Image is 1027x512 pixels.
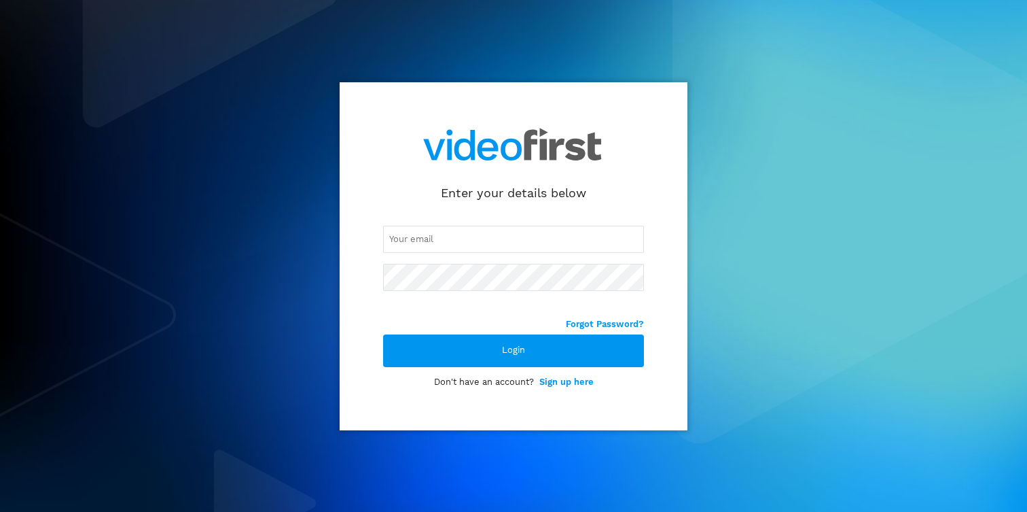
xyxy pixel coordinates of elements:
div: Don't have an account? [434,378,594,387]
a: Sign up here [539,377,594,387]
div: Enter your details below [441,187,586,199]
input: Your email [383,226,644,253]
span: Login [502,346,525,355]
a: Forgot Password? [566,319,644,329]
